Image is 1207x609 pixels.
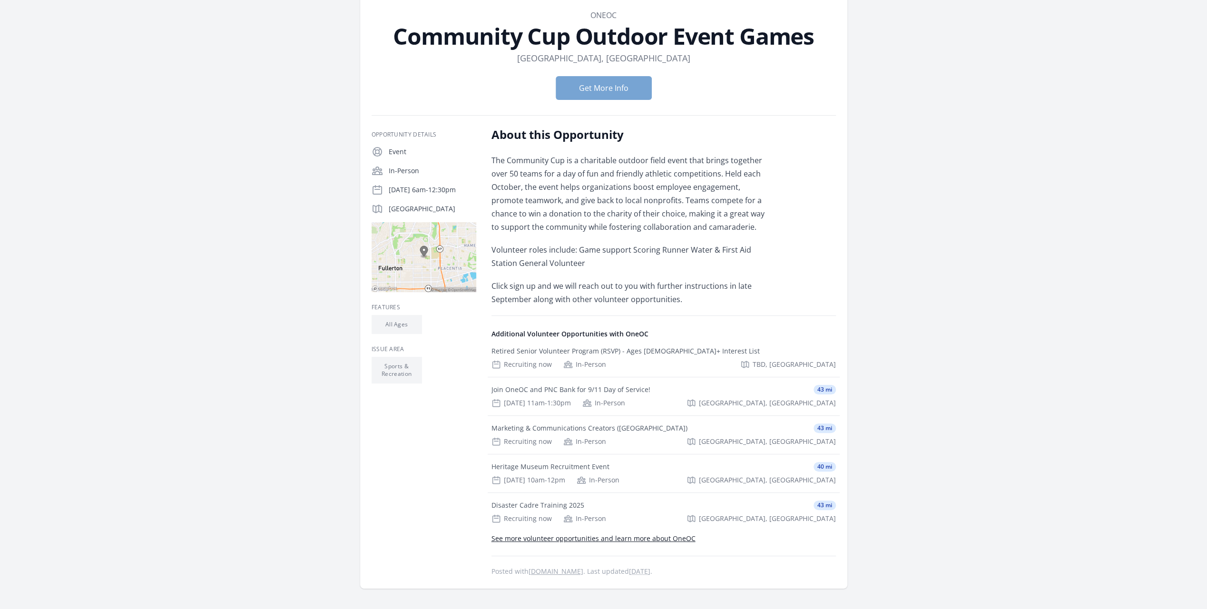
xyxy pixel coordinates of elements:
div: In-Person [563,437,606,446]
a: Join OneOC and PNC Bank for 9/11 Day of Service! 43 mi [DATE] 11am-1:30pm In-Person [GEOGRAPHIC_D... [488,377,840,415]
div: In-Person [577,475,619,485]
span: 43 mi [814,501,836,510]
p: Click sign up and we will reach out to you with further instructions in late September along with... [491,279,770,306]
span: [GEOGRAPHIC_DATA], [GEOGRAPHIC_DATA] [699,475,836,485]
img: Map [372,222,476,292]
p: [DATE] 6am-12:30pm [389,185,476,195]
h2: About this Opportunity [491,127,770,142]
div: Disaster Cadre Training 2025 [491,501,584,510]
h3: Features [372,304,476,311]
div: Marketing & Communications Creators ([GEOGRAPHIC_DATA]) [491,423,687,433]
h3: Opportunity Details [372,131,476,138]
abbr: Sat, Jul 19, 2025 10:32 PM [629,567,650,576]
p: The Community Cup is a charitable outdoor field event that brings together over 50 teams for a da... [491,154,770,234]
span: 40 mi [814,462,836,471]
a: Heritage Museum Recruitment Event 40 mi [DATE] 10am-12pm In-Person [GEOGRAPHIC_DATA], [GEOGRAPHIC... [488,454,840,492]
a: Disaster Cadre Training 2025 43 mi Recruiting now In-Person [GEOGRAPHIC_DATA], [GEOGRAPHIC_DATA] [488,493,840,531]
p: Posted with . Last updated . [491,568,836,575]
div: Heritage Museum Recruitment Event [491,462,609,471]
h1: Community Cup Outdoor Event Games [372,25,836,48]
p: [GEOGRAPHIC_DATA] [389,204,476,214]
li: All Ages [372,315,422,334]
li: Sports & Recreation [372,357,422,383]
h4: Additional Volunteer Opportunities with OneOC [491,329,836,339]
div: Recruiting now [491,437,552,446]
a: Marketing & Communications Creators ([GEOGRAPHIC_DATA]) 43 mi Recruiting now In-Person [GEOGRAPHI... [488,416,840,454]
span: 43 mi [814,385,836,394]
button: Get More Info [556,76,652,100]
div: Recruiting now [491,360,552,369]
div: [DATE] 10am-12pm [491,475,565,485]
a: See more volunteer opportunities and learn more about OneOC [491,534,696,543]
span: [GEOGRAPHIC_DATA], [GEOGRAPHIC_DATA] [699,437,836,446]
div: [DATE] 11am-1:30pm [491,398,571,408]
div: In-Person [582,398,625,408]
h3: Issue area [372,345,476,353]
span: 43 mi [814,423,836,433]
div: Retired Senior Volunteer Program (RSVP) - Ages [DEMOGRAPHIC_DATA]+ Interest List [491,346,760,356]
p: In-Person [389,166,476,176]
span: TBD, [GEOGRAPHIC_DATA] [753,360,836,369]
div: Join OneOC and PNC Bank for 9/11 Day of Service! [491,385,650,394]
a: OneOC [590,10,617,20]
div: Recruiting now [491,514,552,523]
a: Retired Senior Volunteer Program (RSVP) - Ages [DEMOGRAPHIC_DATA]+ Interest List Recruiting now I... [488,339,840,377]
div: In-Person [563,514,606,523]
p: Event [389,147,476,157]
a: [DOMAIN_NAME] [529,567,583,576]
dd: [GEOGRAPHIC_DATA], [GEOGRAPHIC_DATA] [517,51,690,65]
div: In-Person [563,360,606,369]
span: [GEOGRAPHIC_DATA], [GEOGRAPHIC_DATA] [699,398,836,408]
span: [GEOGRAPHIC_DATA], [GEOGRAPHIC_DATA] [699,514,836,523]
p: Volunteer roles include: Game support Scoring Runner Water & First Aid Station General Volunteer [491,243,770,270]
